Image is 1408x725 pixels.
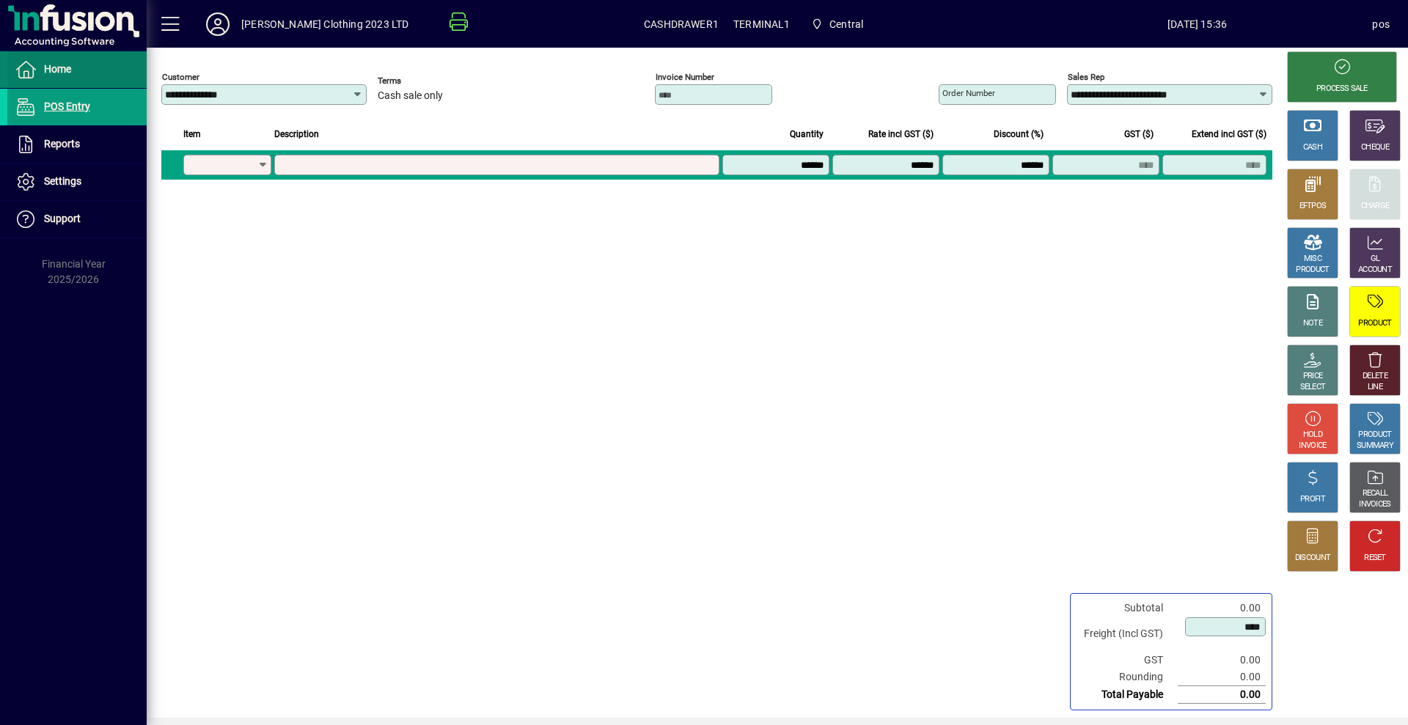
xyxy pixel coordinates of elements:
div: [PERSON_NAME] Clothing 2023 LTD [241,12,408,36]
span: Quantity [790,126,824,142]
span: GST ($) [1124,126,1154,142]
span: Terms [378,76,466,86]
mat-label: Invoice number [656,72,714,82]
div: LINE [1368,382,1382,393]
div: GL [1371,254,1380,265]
div: HOLD [1303,430,1322,441]
div: SELECT [1300,382,1326,393]
div: PROCESS SALE [1316,84,1368,95]
span: Reports [44,138,80,150]
div: EFTPOS [1299,201,1327,212]
span: Home [44,63,71,75]
td: 0.00 [1178,669,1266,686]
a: Reports [7,126,147,163]
div: PRODUCT [1358,430,1391,441]
td: GST [1077,652,1178,669]
span: TERMINAL1 [733,12,791,36]
div: DELETE [1363,371,1387,382]
td: 0.00 [1178,652,1266,669]
div: PRODUCT [1296,265,1329,276]
span: Rate incl GST ($) [868,126,934,142]
span: Support [44,213,81,224]
div: ACCOUNT [1358,265,1392,276]
span: Cash sale only [378,90,443,102]
span: Item [183,126,201,142]
td: Freight (Incl GST) [1077,617,1178,652]
td: 0.00 [1178,686,1266,704]
span: Description [274,126,319,142]
button: Profile [194,11,241,37]
td: Total Payable [1077,686,1178,704]
div: PRODUCT [1358,318,1391,329]
span: Central [829,12,863,36]
div: SUMMARY [1357,441,1393,452]
div: INVOICE [1299,441,1326,452]
span: Settings [44,175,81,187]
td: Rounding [1077,669,1178,686]
a: Support [7,201,147,238]
div: RECALL [1363,488,1388,499]
mat-label: Order number [942,88,995,98]
div: PROFIT [1300,494,1325,505]
div: RESET [1364,553,1386,564]
td: 0.00 [1178,600,1266,617]
span: Central [805,11,870,37]
span: Extend incl GST ($) [1192,126,1266,142]
div: CHEQUE [1361,142,1389,153]
div: pos [1372,12,1390,36]
div: CASH [1303,142,1322,153]
div: INVOICES [1359,499,1390,510]
mat-label: Sales rep [1068,72,1104,82]
span: POS Entry [44,100,90,112]
span: Discount (%) [994,126,1044,142]
span: CASHDRAWER1 [644,12,719,36]
div: CHARGE [1361,201,1390,212]
div: PRICE [1303,371,1323,382]
div: DISCOUNT [1295,553,1330,564]
td: Subtotal [1077,600,1178,617]
span: [DATE] 15:36 [1022,12,1373,36]
div: MISC [1304,254,1321,265]
mat-label: Customer [162,72,199,82]
div: NOTE [1303,318,1322,329]
a: Home [7,51,147,88]
a: Settings [7,163,147,200]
